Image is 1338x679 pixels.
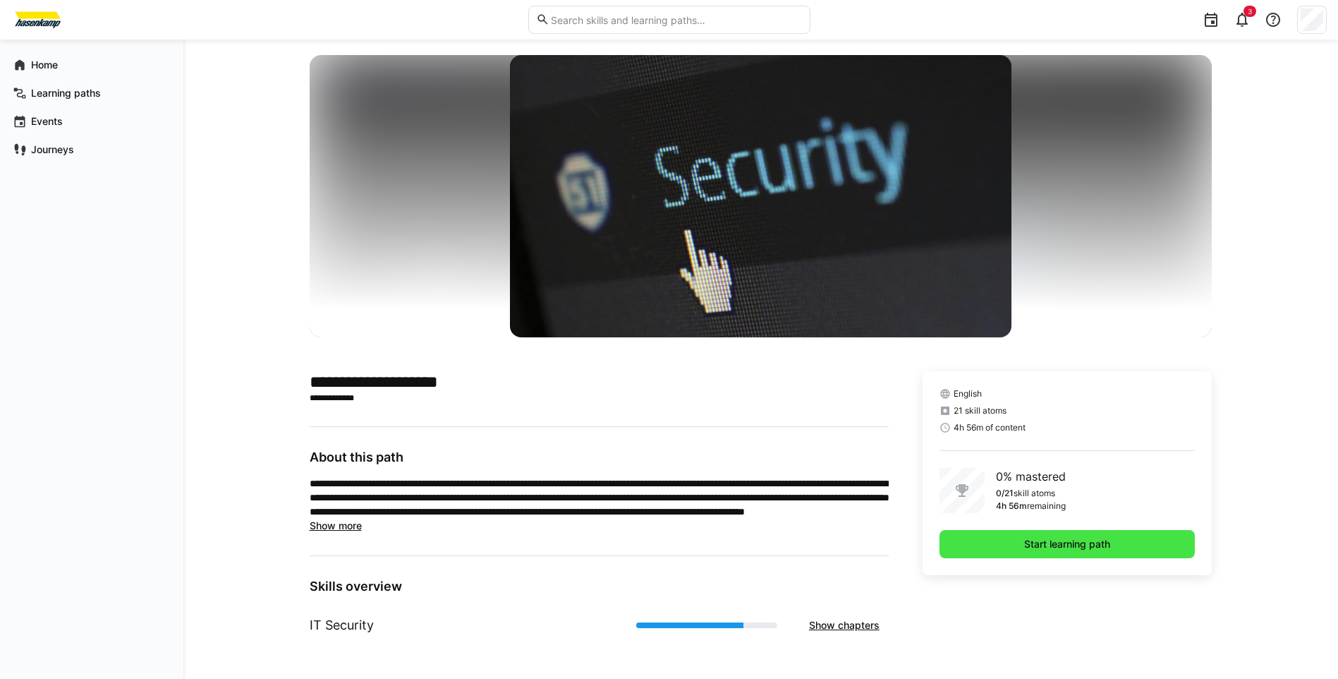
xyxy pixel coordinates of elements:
[310,616,374,635] h1: IT Security
[549,13,802,26] input: Search skills and learning paths…
[1014,488,1055,499] p: skill atoms
[996,468,1066,485] p: 0% mastered
[310,450,889,465] h3: About this path
[1248,7,1252,16] span: 3
[807,618,882,632] span: Show chapters
[954,405,1006,416] span: 21 skill atoms
[1022,537,1112,551] span: Start learning path
[996,488,1014,499] p: 0/21
[996,500,1027,512] p: 4h 56m
[310,519,362,531] span: Show more
[939,530,1196,558] button: Start learning path
[310,579,889,594] h3: Skills overview
[1027,500,1066,512] p: remaining
[800,611,889,639] button: Show chapters
[954,388,982,399] span: English
[954,422,1026,433] span: 4h 56m of content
